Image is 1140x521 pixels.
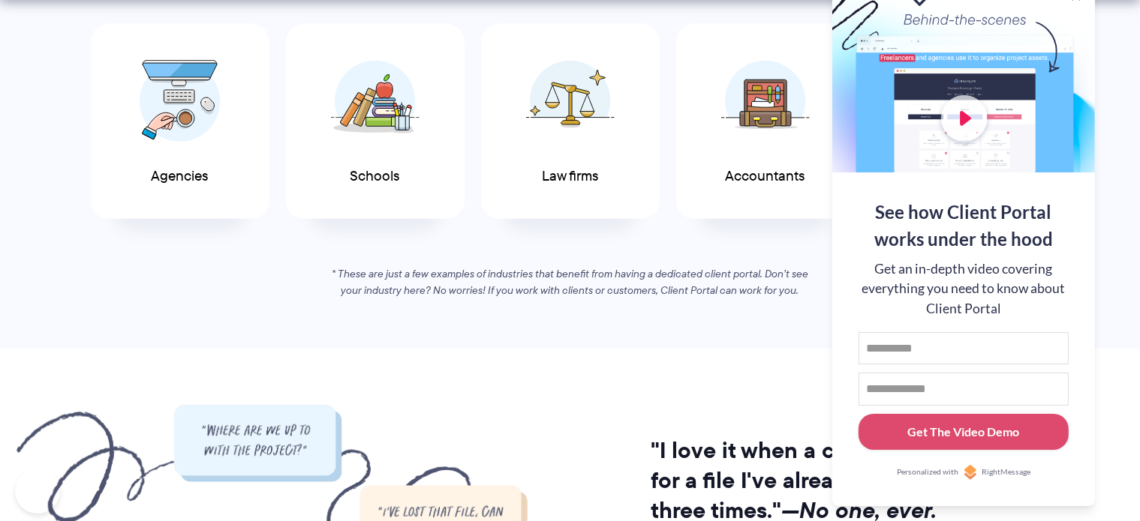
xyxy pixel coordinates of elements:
[859,414,1069,451] button: Get The Video Demo
[897,466,958,478] span: Personalized with
[24,24,36,36] img: logo_orange.svg
[42,24,74,36] div: v 4.0.25
[79,91,115,101] div: Dominio
[39,39,168,51] div: Dominio: [DOMAIN_NAME]
[332,266,808,298] em: * These are just a few examples of industries that benefit from having a dedicated client portal....
[676,24,855,220] a: Accountants
[963,465,978,480] img: Personalized with RightMessage
[286,24,465,220] a: Schools
[151,90,163,102] img: tab_keywords_by_traffic_grey.svg
[24,39,36,51] img: website_grey.svg
[859,199,1069,253] div: See how Client Portal works under the hood
[859,465,1069,480] a: Personalized withRightMessage
[152,169,209,184] span: Agencies
[542,169,598,184] span: Law firms
[859,259,1069,319] div: Get an in-depth video covering everything you need to know about Client Portal
[982,466,1030,478] span: RightMessage
[908,423,1020,441] div: Get The Video Demo
[62,90,74,102] img: tab_domain_overview_orange.svg
[15,469,60,514] iframe: Toggle Customer Support
[350,169,400,184] span: Schools
[167,91,249,101] div: Keyword (traffico)
[481,24,660,220] a: Law firms
[91,24,269,220] a: Agencies
[726,169,805,184] span: Accountants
